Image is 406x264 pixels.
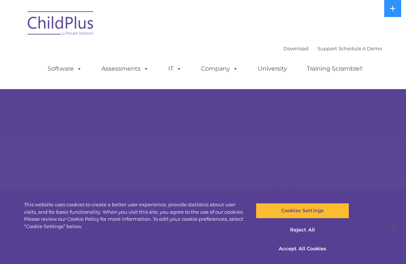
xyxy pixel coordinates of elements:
[256,222,349,238] button: Reject All
[338,45,382,51] a: Schedule A Demo
[24,201,244,230] div: This website uses cookies to create a better user experience, provide statistics about user visit...
[299,61,370,76] a: Training Scramble!!
[194,61,245,76] a: Company
[161,61,189,76] a: IT
[283,45,309,51] a: Download
[283,45,382,51] font: |
[256,241,349,257] button: Accept All Cookies
[317,45,337,51] a: Support
[94,61,156,76] a: Assessments
[386,220,402,236] button: Close
[256,203,349,219] button: Cookies Settings
[250,61,295,76] a: University
[24,6,98,43] img: ChildPlus by Procare Solutions
[40,61,89,76] a: Software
